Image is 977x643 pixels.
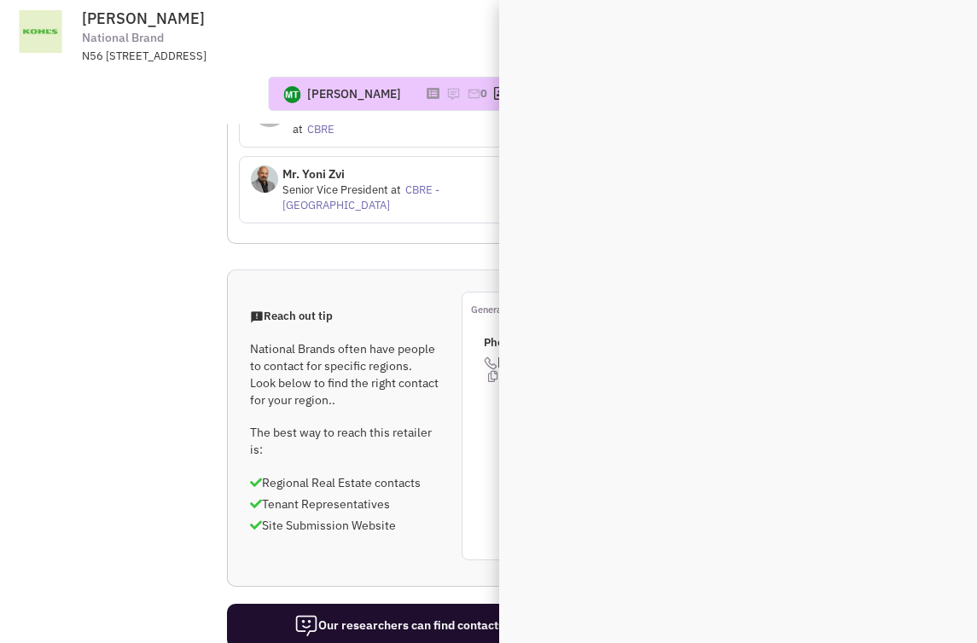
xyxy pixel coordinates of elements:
[250,495,439,513] p: Tenant Representatives
[282,182,439,213] a: CBRE - [GEOGRAPHIC_DATA]
[282,165,458,182] p: Mr. Yoni Zvi
[251,165,278,193] img: 3FrywmujE0OXVechCl07Lg.jpg
[484,335,650,351] p: Phone Number
[467,87,480,101] img: icon-email-active-16.png
[250,474,439,491] p: Regional Real Estate contacts
[294,617,693,633] span: Our researchers can find contacts and site submission requirements
[307,85,401,102] div: [PERSON_NAME]
[484,356,497,370] img: icon-phone.png
[250,309,333,323] span: Reach out tip
[391,182,401,197] span: at
[82,49,527,65] div: N56 [STREET_ADDRESS]
[480,86,487,101] span: 0
[294,614,318,638] img: icon-researcher-20.png
[250,517,439,534] p: Site Submission Website
[471,301,650,318] p: General information
[82,9,205,28] span: [PERSON_NAME]
[82,29,164,47] span: National Brand
[484,355,650,382] span: [PHONE_NUMBER]
[282,182,388,197] span: Senior Vice President
[307,122,334,136] a: CBRE
[446,87,460,101] img: icon-note.png
[293,122,303,136] span: at
[250,424,439,458] p: The best way to reach this retailer is:
[250,340,439,408] p: National Brands often have people to contact for specific regions. Look below to find the right c...
[11,10,71,53] img: www.kohls.com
